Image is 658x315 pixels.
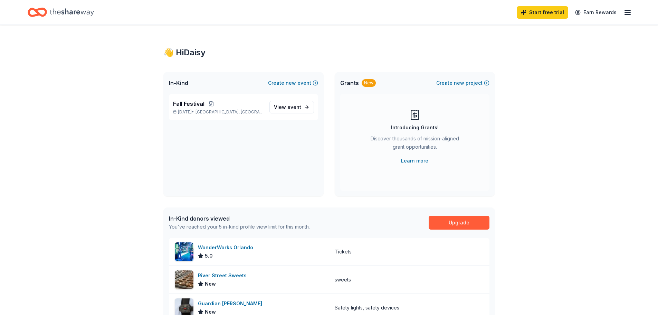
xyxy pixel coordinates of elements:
img: Image for WonderWorks Orlando [175,242,193,261]
div: Safety lights, safety devices [335,304,399,312]
div: Discover thousands of mission-aligned grant opportunities. [368,135,462,154]
div: sweets [335,276,351,284]
a: Start free trial [517,6,568,19]
span: 5.0 [205,252,213,260]
a: Upgrade [429,216,489,230]
div: River Street Sweets [198,271,249,280]
div: 👋 Hi Daisy [163,47,495,58]
p: [DATE] • [173,109,264,115]
div: You've reached your 5 in-kind profile view limit for this month. [169,223,310,231]
a: Learn more [401,157,428,165]
button: Createnewproject [436,79,489,87]
div: New [362,79,376,87]
span: Fall Festival [173,100,204,108]
a: Earn Rewards [571,6,621,19]
button: Createnewevent [268,79,318,87]
span: [GEOGRAPHIC_DATA], [GEOGRAPHIC_DATA] [196,109,264,115]
div: Guardian [PERSON_NAME] [198,299,265,308]
img: Image for River Street Sweets [175,270,193,289]
div: In-Kind donors viewed [169,214,310,223]
div: Tickets [335,248,352,256]
span: View [274,103,301,111]
span: event [287,104,301,110]
a: Home [28,4,94,20]
span: new [286,79,296,87]
div: WonderWorks Orlando [198,243,256,252]
span: new [454,79,464,87]
span: Grants [340,79,359,87]
a: View event [269,101,314,113]
span: In-Kind [169,79,188,87]
div: Introducing Grants! [391,123,439,132]
span: New [205,280,216,288]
